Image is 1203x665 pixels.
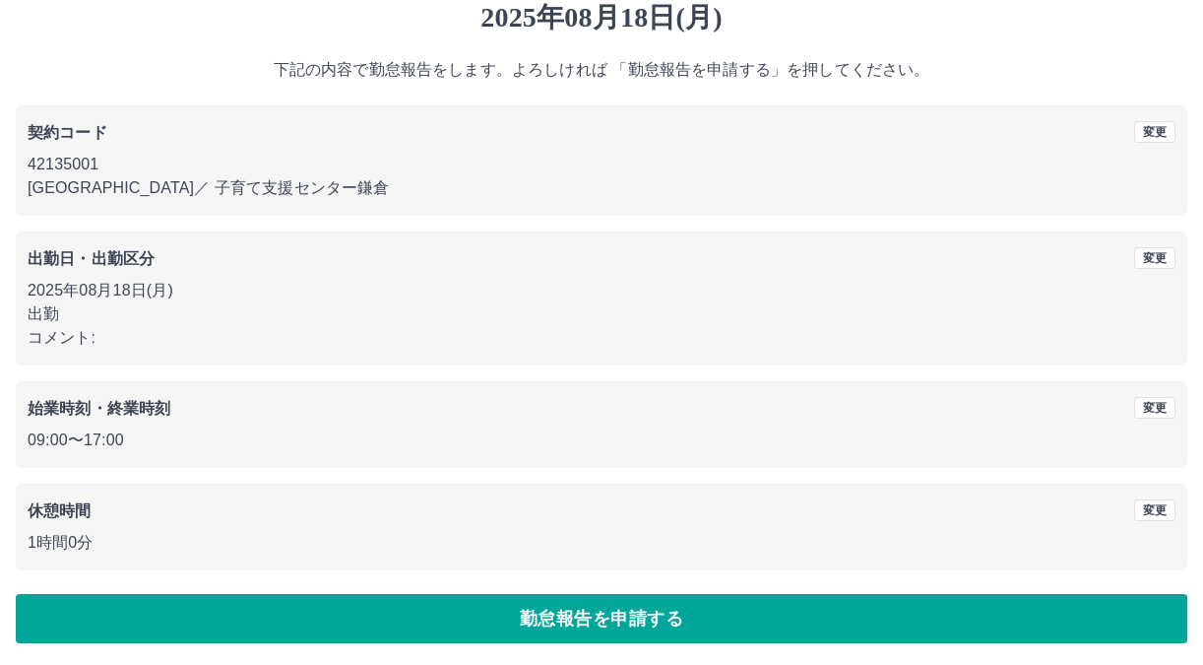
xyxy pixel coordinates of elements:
button: 変更 [1134,247,1175,269]
p: 1時間0分 [28,531,1175,555]
b: 出勤日・出勤区分 [28,250,155,267]
p: コメント: [28,326,1175,350]
p: 2025年08月18日(月) [28,279,1175,302]
b: 契約コード [28,124,107,141]
b: 休憩時間 [28,502,92,519]
button: 勤怠報告を申請する [16,594,1187,643]
p: [GEOGRAPHIC_DATA] ／ 子育て支援センター鎌倉 [28,176,1175,200]
p: 42135001 [28,153,1175,176]
p: 下記の内容で勤怠報告をします。よろしければ 「勤怠報告を申請する」を押してください。 [16,58,1187,82]
button: 変更 [1134,397,1175,419]
b: 始業時刻・終業時刻 [28,400,170,417]
button: 変更 [1134,121,1175,143]
button: 変更 [1134,499,1175,521]
p: 出勤 [28,302,1175,326]
p: 09:00 〜 17:00 [28,429,1175,452]
h1: 2025年08月18日(月) [16,1,1187,34]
